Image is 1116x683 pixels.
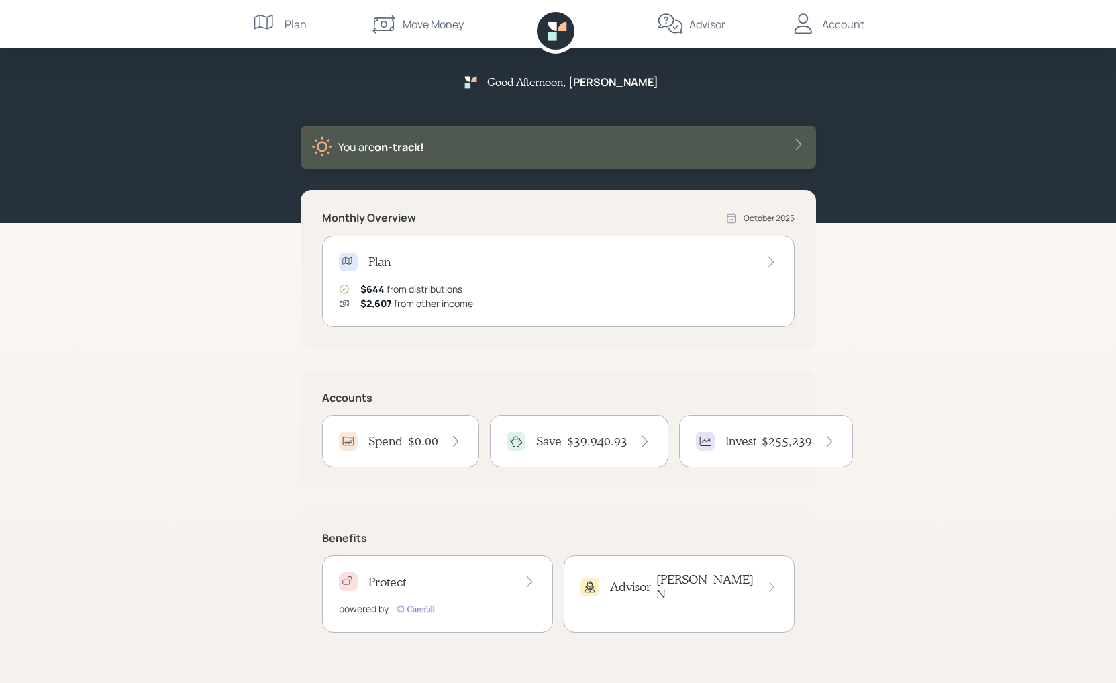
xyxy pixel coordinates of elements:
[368,434,403,449] h4: Spend
[360,296,473,310] div: from other income
[487,75,566,88] h5: Good Afternoon ,
[360,297,392,310] span: $2,607
[322,532,795,545] h5: Benefits
[725,434,756,449] h4: Invest
[610,580,651,594] h4: Advisor
[567,434,627,449] h4: $39,940.93
[311,136,333,158] img: sunny-XHVQM73Q.digested.png
[762,434,812,449] h4: $255,239
[744,212,795,224] div: October 2025
[360,283,385,295] span: $644
[394,602,437,616] img: carefull-M2HCGCDH.digested.png
[368,255,391,269] h4: Plan
[374,140,424,154] span: on‑track!
[322,392,795,404] h5: Accounts
[322,212,416,224] h5: Monthly Overview
[536,434,562,449] h4: Save
[656,572,755,601] h4: [PERSON_NAME] N
[368,575,406,590] h4: Protect
[339,602,389,616] div: powered by
[285,16,307,32] div: Plan
[360,282,462,296] div: from distributions
[338,139,424,155] div: You are
[408,434,438,449] h4: $0.00
[403,16,464,32] div: Move Money
[822,16,864,32] div: Account
[689,16,725,32] div: Advisor
[568,76,658,89] h5: [PERSON_NAME]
